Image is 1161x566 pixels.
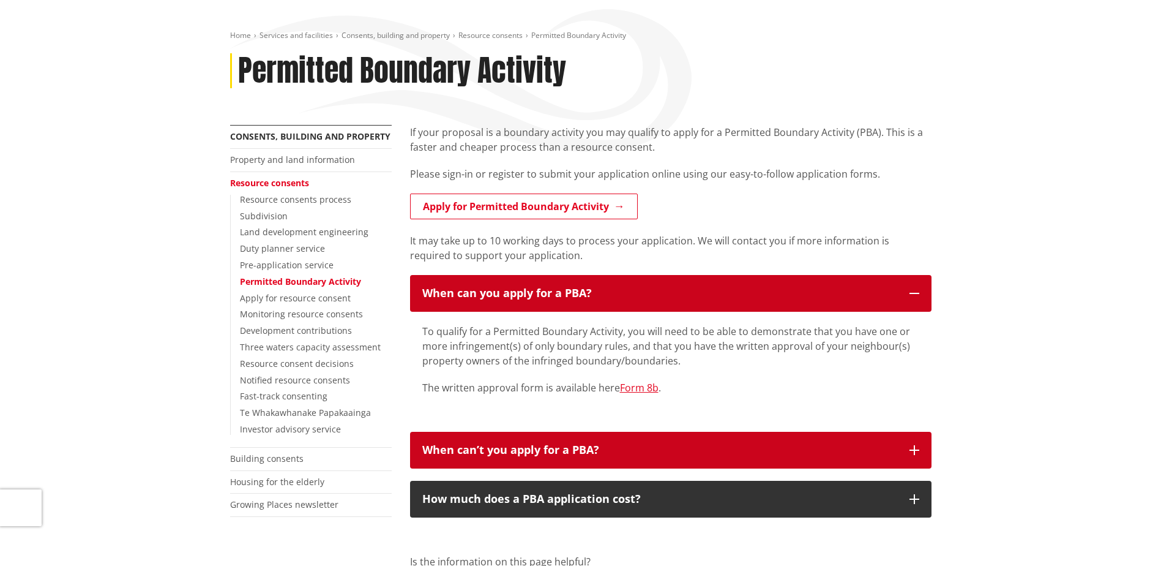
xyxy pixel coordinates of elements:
[230,476,324,488] a: Housing for the elderly
[238,53,566,89] h1: Permitted Boundary Activity
[259,30,333,40] a: Services and facilities
[230,30,251,40] a: Home
[240,390,327,402] a: Fast-track consenting
[240,259,334,271] a: Pre-application service
[410,167,931,181] p: Please sign-in or register to submit your application online using our easy-to-follow application...
[422,493,897,505] div: How much does a PBA application cost?
[410,275,931,312] button: When can you apply for a PBA?
[422,380,919,395] p: The written approval form is available here .
[230,31,931,41] nav: breadcrumb
[240,407,371,418] a: Te Whakawhanake Papakaainga
[240,308,363,320] a: Monitoring resource consents
[458,30,523,40] a: Resource consents
[240,374,350,386] a: Notified resource consents
[240,194,351,205] a: Resource consents process
[422,444,897,456] div: When can’t you apply for a PBA?
[422,287,897,300] div: When can you apply for a PBA?
[240,276,361,287] a: Permitted Boundary Activity
[240,341,381,353] a: Three waters capacity assessment
[422,324,919,368] p: To qualify for a Permitted Boundary Activity, you will need to be able to demonstrate that you ha...
[531,30,626,40] span: Permitted Boundary Activity
[410,125,931,154] p: If your proposal is a boundary activity you may qualify to apply for a Permitted Boundary Activit...
[230,154,355,165] a: Property and land information
[240,358,354,369] a: Resource consent decisions
[240,325,352,336] a: Development contributions
[410,194,638,219] a: Apply for Permitted Boundary Activity
[240,243,325,254] a: Duty planner service
[620,381,659,394] a: Form 8b
[230,177,309,189] a: Resource consents
[240,210,288,222] a: Subdivision
[230,130,390,142] a: Consents, building and property
[342,30,450,40] a: Consents, building and property
[240,423,341,435] a: Investor advisory service
[410,432,931,469] button: When can’t you apply for a PBA?
[410,481,931,518] button: How much does a PBA application cost?
[1105,515,1149,559] iframe: Messenger Launcher
[230,499,338,510] a: Growing Places newsletter
[240,292,351,304] a: Apply for resource consent
[230,453,304,464] a: Building consents
[240,226,368,238] a: Land development engineering
[410,233,931,263] p: It may take up to 10 working days to process your application. We will contact you if more inform...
